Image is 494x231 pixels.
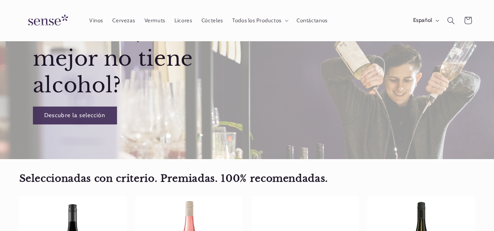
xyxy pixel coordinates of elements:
a: Cócteles [197,12,227,28]
span: Español [413,17,432,25]
a: Cervezas [108,12,140,28]
span: Cervezas [112,17,135,24]
span: Vermuts [144,17,165,24]
img: Sense [19,10,74,31]
span: Todos los Productos [232,17,282,24]
button: Español [408,13,442,28]
span: Licores [174,17,192,24]
a: Descubre la selección [33,107,117,124]
a: Contáctanos [292,12,332,28]
summary: Todos los Productos [227,12,292,28]
summary: Búsqueda [442,12,459,29]
strong: Seleccionadas con criterio. Premiadas. 100% recomendadas. [19,172,328,184]
a: Sense [16,7,77,34]
a: Vermuts [140,12,170,28]
span: Cócteles [201,17,223,24]
a: Licores [170,12,197,28]
span: Vinos [89,17,103,24]
span: Contáctanos [297,17,328,24]
a: Vinos [84,12,108,28]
